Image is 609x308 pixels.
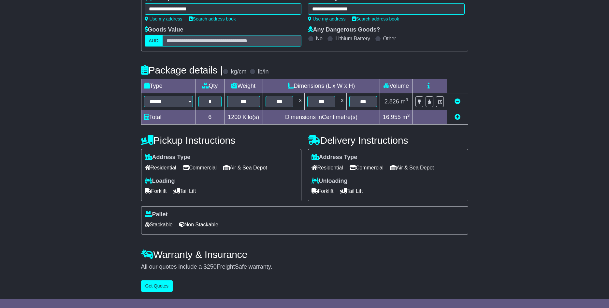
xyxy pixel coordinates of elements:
[141,79,196,93] td: Type
[224,79,263,93] td: Weight
[145,26,183,33] label: Goods Value
[402,114,410,120] span: m
[350,163,384,173] span: Commercial
[312,163,343,173] span: Residential
[308,135,468,146] h4: Delivery Instructions
[141,65,223,75] h4: Package details |
[224,110,263,125] td: Kilo(s)
[258,68,268,75] label: lb/in
[401,98,408,105] span: m
[145,178,175,185] label: Loading
[383,35,396,42] label: Other
[312,154,357,161] label: Address Type
[352,16,399,21] a: Search address book
[228,114,241,120] span: 1200
[141,263,468,271] div: All our quotes include a $ FreightSafe warranty.
[263,79,380,93] td: Dimensions (L x W x H)
[383,114,401,120] span: 16.955
[340,186,363,196] span: Tail Lift
[189,16,236,21] a: Search address book
[141,280,173,292] button: Get Quotes
[455,114,460,120] a: Add new item
[407,113,410,118] sup: 3
[390,163,434,173] span: Air & Sea Depot
[145,35,163,47] label: AUD
[380,79,413,93] td: Volume
[183,163,217,173] span: Commercial
[384,98,399,105] span: 2.826
[179,220,218,230] span: Non Stackable
[406,97,408,102] sup: 3
[145,16,182,21] a: Use my address
[312,186,334,196] span: Forklift
[145,154,191,161] label: Address Type
[263,110,380,125] td: Dimensions in Centimetre(s)
[196,110,224,125] td: 6
[196,79,224,93] td: Qty
[141,135,301,146] h4: Pickup Instructions
[335,35,370,42] label: Lithium Battery
[141,249,468,260] h4: Warranty & Insurance
[338,93,346,110] td: x
[145,163,176,173] span: Residential
[308,16,346,21] a: Use my address
[312,178,348,185] label: Unloading
[145,186,167,196] span: Forklift
[455,98,460,105] a: Remove this item
[223,163,267,173] span: Air & Sea Depot
[145,211,168,218] label: Pallet
[207,263,217,270] span: 250
[141,110,196,125] td: Total
[316,35,323,42] label: No
[145,220,173,230] span: Stackable
[308,26,380,33] label: Any Dangerous Goods?
[231,68,246,75] label: kg/cm
[296,93,305,110] td: x
[173,186,196,196] span: Tail Lift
